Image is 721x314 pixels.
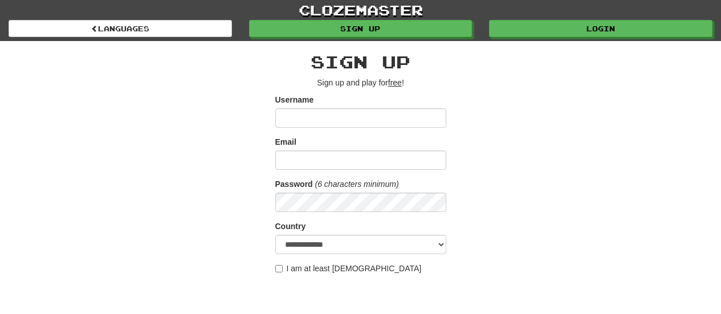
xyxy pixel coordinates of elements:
[275,94,314,105] label: Username
[275,178,313,190] label: Password
[275,52,446,71] h2: Sign up
[249,20,472,37] a: Sign up
[388,78,402,87] u: free
[315,180,399,189] em: (6 characters minimum)
[275,263,422,274] label: I am at least [DEMOGRAPHIC_DATA]
[275,77,446,88] p: Sign up and play for !
[275,221,306,232] label: Country
[275,265,283,272] input: I am at least [DEMOGRAPHIC_DATA]
[275,136,296,148] label: Email
[9,20,232,37] a: Languages
[489,20,712,37] a: Login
